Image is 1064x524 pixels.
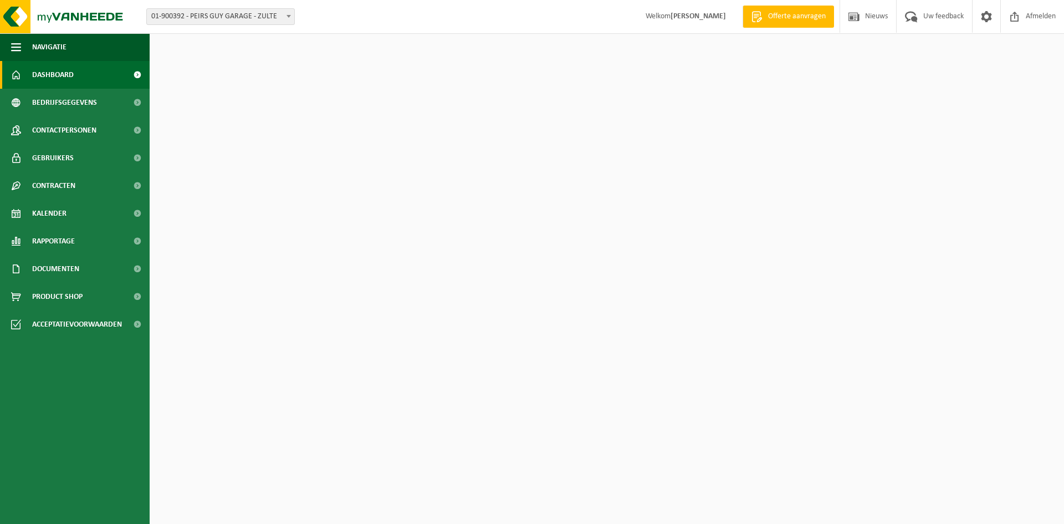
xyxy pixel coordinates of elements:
span: Navigatie [32,33,66,61]
span: Dashboard [32,61,74,89]
span: Kalender [32,200,66,227]
span: Gebruikers [32,144,74,172]
span: Documenten [32,255,79,283]
span: Acceptatievoorwaarden [32,311,122,338]
span: Rapportage [32,227,75,255]
span: Product Shop [32,283,83,311]
span: 01-900392 - PEIRS GUY GARAGE - ZULTE [146,8,295,25]
span: 01-900392 - PEIRS GUY GARAGE - ZULTE [147,9,294,24]
span: Bedrijfsgegevens [32,89,97,116]
span: Contactpersonen [32,116,96,144]
span: Offerte aanvragen [765,11,828,22]
a: Offerte aanvragen [743,6,834,28]
strong: [PERSON_NAME] [671,12,726,21]
span: Contracten [32,172,75,200]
